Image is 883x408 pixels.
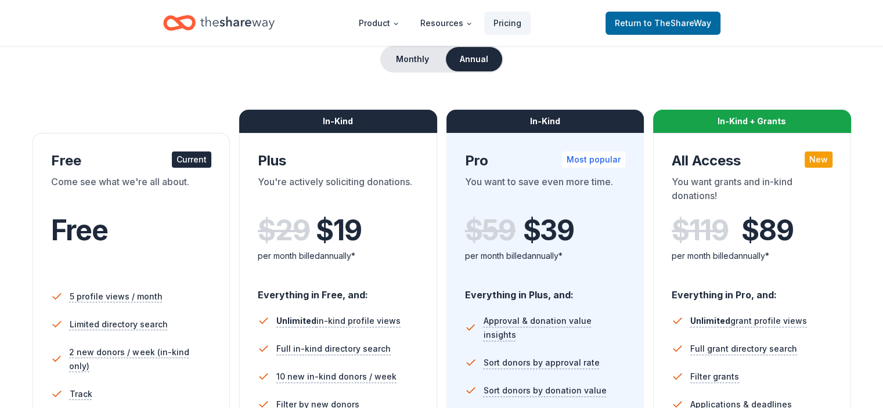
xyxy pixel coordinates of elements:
[258,278,419,302] div: Everything in Free, and:
[690,342,797,356] span: Full grant directory search
[276,316,401,326] span: in-kind profile views
[672,151,832,170] div: All Access
[51,175,212,207] div: Come see what we're all about.
[484,384,607,398] span: Sort donors by donation value
[276,342,391,356] span: Full in-kind directory search
[51,213,108,247] span: Free
[690,316,730,326] span: Unlimited
[644,18,711,28] span: to TheShareWay
[316,214,361,247] span: $ 19
[276,370,397,384] span: 10 new in-kind donors / week
[805,151,832,168] div: New
[465,278,626,302] div: Everything in Plus, and:
[690,370,739,384] span: Filter grants
[653,110,851,133] div: In-Kind + Grants
[411,12,482,35] button: Resources
[258,151,419,170] div: Plus
[276,316,316,326] span: Unlimited
[741,214,793,247] span: $ 89
[690,316,807,326] span: grant profile views
[465,249,626,263] div: per month billed annually*
[163,9,275,37] a: Home
[349,12,409,35] button: Product
[70,317,168,331] span: Limited directory search
[523,214,574,247] span: $ 39
[562,151,625,168] div: Most popular
[70,387,92,401] span: Track
[349,9,531,37] nav: Main
[172,151,211,168] div: Current
[239,110,437,133] div: In-Kind
[606,12,720,35] a: Returnto TheShareWay
[446,47,502,71] button: Annual
[51,151,212,170] div: Free
[381,47,444,71] button: Monthly
[483,314,625,342] span: Approval & donation value insights
[672,278,832,302] div: Everything in Pro, and:
[69,345,211,373] span: 2 new donors / week (in-kind only)
[258,175,419,207] div: You're actively soliciting donations.
[615,16,711,30] span: Return
[465,175,626,207] div: You want to save even more time.
[672,175,832,207] div: You want grants and in-kind donations!
[70,290,163,304] span: 5 profile views / month
[484,356,600,370] span: Sort donors by approval rate
[484,12,531,35] a: Pricing
[258,249,419,263] div: per month billed annually*
[465,151,626,170] div: Pro
[672,249,832,263] div: per month billed annually*
[446,110,644,133] div: In-Kind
